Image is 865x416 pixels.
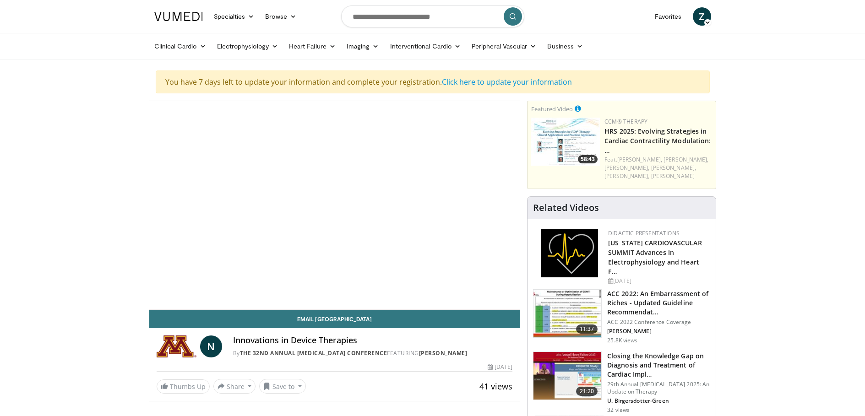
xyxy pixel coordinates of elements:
a: Clinical Cardio [149,37,212,55]
a: 11:37 ACC 2022: An Embarrassment of Riches - Updated Guideline Recommendat… ACC 2022 Conference C... [533,289,710,344]
a: [PERSON_NAME], [604,164,649,172]
div: Feat. [604,156,712,180]
a: The 32nd Annual [MEDICAL_DATA] Conference [240,349,387,357]
span: 41 views [479,381,512,392]
a: [PERSON_NAME], [651,164,696,172]
div: By FEATURING [233,349,512,357]
p: ACC 2022 Conference Coverage [607,319,710,326]
p: 32 views [607,406,630,414]
img: 3f694bbe-f46e-4e2a-ab7b-fff0935bbb6c.150x105_q85_crop-smart_upscale.jpg [531,118,600,166]
a: Thumbs Up [157,379,210,394]
a: [PERSON_NAME], [664,156,708,163]
div: [DATE] [488,363,512,371]
video-js: Video Player [149,101,520,310]
h4: Related Videos [533,202,599,213]
a: [PERSON_NAME], [617,156,662,163]
a: N [200,335,222,357]
img: 1860aa7a-ba06-47e3-81a4-3dc728c2b4cf.png.150x105_q85_autocrop_double_scale_upscale_version-0.2.png [541,229,598,277]
img: The 32nd Annual Cardiac Arrhythmias Conference [157,335,196,357]
a: Imaging [341,37,385,55]
a: Peripheral Vascular [466,37,542,55]
div: You have 7 days left to update your information and complete your registration. [156,70,710,93]
a: [PERSON_NAME], [604,172,649,180]
img: 4db14f8f-28be-47e3-a5bf-acd0fd5ecc77.150x105_q85_crop-smart_upscale.jpg [533,352,601,400]
button: Share [213,379,256,394]
a: 58:43 [531,118,600,166]
a: Heart Failure [283,37,341,55]
a: Browse [260,7,302,26]
span: 58:43 [578,155,598,163]
input: Search topics, interventions [341,5,524,27]
a: 21:20 Closing the Knowledge Gap on Diagnosis and Treatment of Cardiac Impl… 29th Annual [MEDICAL_... [533,351,710,414]
a: Interventional Cardio [385,37,467,55]
p: [PERSON_NAME] [607,328,710,335]
a: Specialties [208,7,260,26]
a: [PERSON_NAME] [651,172,695,180]
a: [PERSON_NAME] [419,349,468,357]
p: 29th Annual [MEDICAL_DATA] 2025: An Update on Therapy [607,381,710,395]
div: [DATE] [608,277,708,285]
p: 25.8K views [607,337,637,344]
div: Didactic Presentations [608,229,708,238]
img: f3e86255-4ff1-4703-a69f-4180152321cc.150x105_q85_crop-smart_upscale.jpg [533,290,601,337]
a: Electrophysiology [212,37,283,55]
button: Save to [259,379,306,394]
a: [US_STATE] CARDIOVASCULAR SUMMIT Advances in Electrophysiology and Heart F… [608,238,702,276]
a: CCM® Therapy [604,118,647,125]
a: Email [GEOGRAPHIC_DATA] [149,310,520,328]
p: U. Birgersdotter-Green [607,397,710,405]
a: Favorites [649,7,687,26]
h3: Closing the Knowledge Gap on Diagnosis and Treatment of Cardiac Impl… [607,351,710,379]
a: Click here to update your information [442,77,572,87]
h4: Innovations in Device Therapies [233,335,512,346]
small: Featured Video [531,105,573,113]
h3: ACC 2022: An Embarrassment of Riches - Updated Guideline Recommendat… [607,289,710,317]
span: 21:20 [576,387,598,396]
a: Z [693,7,711,26]
a: Business [542,37,588,55]
a: HRS 2025: Evolving Strategies in Cardiac Contractility Modulation: … [604,127,711,155]
img: VuMedi Logo [154,12,203,21]
span: 11:37 [576,324,598,334]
